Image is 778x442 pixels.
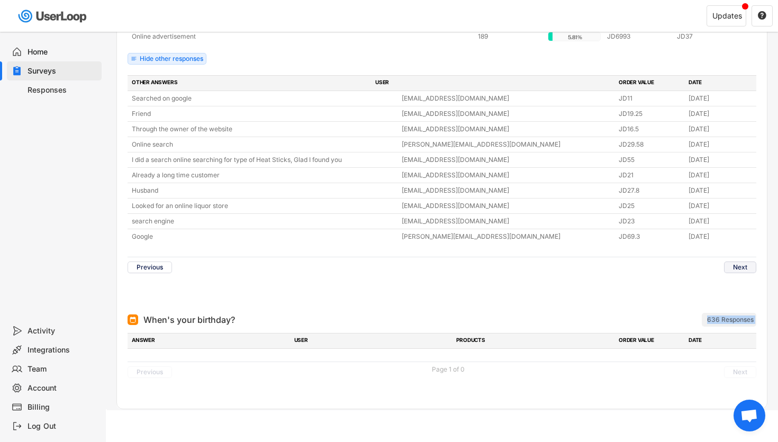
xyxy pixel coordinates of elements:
[689,109,752,119] div: [DATE]
[619,140,682,149] div: JD29.58
[402,155,612,165] div: [EMAIL_ADDRESS][DOMAIN_NAME]
[375,78,612,88] div: USER
[132,336,288,346] div: ANSWER
[132,32,472,41] div: Online advertisement
[432,366,465,373] div: Page 1 of 0
[28,402,97,412] div: Billing
[140,56,203,62] div: Hide other responses
[28,345,97,355] div: Integrations
[402,170,612,180] div: [EMAIL_ADDRESS][DOMAIN_NAME]
[132,109,395,119] div: Friend
[689,170,752,180] div: [DATE]
[689,78,752,88] div: DATE
[132,94,395,103] div: Searched on google
[28,47,97,57] div: Home
[28,326,97,336] div: Activity
[128,261,172,273] button: Previous
[294,336,450,346] div: USER
[132,201,395,211] div: Looked for an online liquor store
[689,217,752,226] div: [DATE]
[132,170,395,180] div: Already a long time customer
[130,317,136,323] img: Date
[712,12,742,20] div: Updates
[619,232,682,241] div: JD69.3
[128,366,172,378] button: Previous
[619,336,682,346] div: ORDER VALUE
[143,313,235,326] div: When's your birthday?
[132,232,395,241] div: Google
[619,78,682,88] div: ORDER VALUE
[402,186,612,195] div: [EMAIL_ADDRESS][DOMAIN_NAME]
[619,109,682,119] div: JD19.25
[689,124,752,134] div: [DATE]
[402,201,612,211] div: [EMAIL_ADDRESS][DOMAIN_NAME]
[619,217,682,226] div: JD23
[707,315,754,324] div: 636 Responses
[132,78,369,88] div: OTHER ANSWERS
[758,11,766,20] text: 
[402,109,612,119] div: [EMAIL_ADDRESS][DOMAIN_NAME]
[132,140,395,149] div: Online search
[132,217,395,226] div: search engine
[619,94,682,103] div: JD11
[402,124,612,134] div: [EMAIL_ADDRESS][DOMAIN_NAME]
[132,186,395,195] div: Husband
[757,11,767,21] button: 
[478,32,541,41] div: 189
[689,94,752,103] div: [DATE]
[28,364,97,374] div: Team
[689,155,752,165] div: [DATE]
[619,155,682,165] div: JD55
[28,66,97,76] div: Surveys
[619,186,682,195] div: JD27.8
[724,261,756,273] button: Next
[550,32,599,42] div: 5.81%
[677,32,740,41] div: JD37
[28,383,97,393] div: Account
[132,124,395,134] div: Through the owner of the website
[132,155,395,165] div: I did a search online searching for type of Heat Sticks, Glad I found you
[619,124,682,134] div: JD16.5
[456,336,612,346] div: PRODUCTS
[402,94,612,103] div: [EMAIL_ADDRESS][DOMAIN_NAME]
[689,201,752,211] div: [DATE]
[16,5,91,27] img: userloop-logo-01.svg
[619,170,682,180] div: JD21
[607,32,671,41] div: JD6993
[689,336,752,346] div: DATE
[28,85,97,95] div: Responses
[28,421,97,431] div: Log Out
[689,140,752,149] div: [DATE]
[402,232,612,241] div: [PERSON_NAME][EMAIL_ADDRESS][DOMAIN_NAME]
[689,186,752,195] div: [DATE]
[402,140,612,149] div: [PERSON_NAME][EMAIL_ADDRESS][DOMAIN_NAME]
[734,400,765,431] div: Open chat
[689,232,752,241] div: [DATE]
[724,366,756,378] button: Next
[619,201,682,211] div: JD25
[402,217,612,226] div: [EMAIL_ADDRESS][DOMAIN_NAME]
